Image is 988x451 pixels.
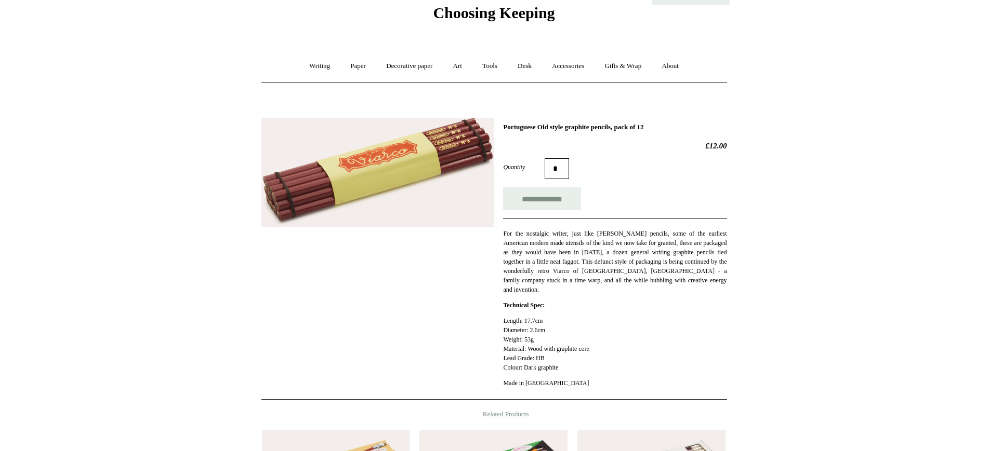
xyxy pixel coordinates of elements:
p: Made in [GEOGRAPHIC_DATA] [503,378,727,388]
strong: Technical Spec: [503,302,545,309]
h1: Portuguese Old style graphite pencils, pack of 12 [503,123,727,131]
label: Quantity [503,162,545,172]
a: Gifts & Wrap [595,52,651,80]
a: Choosing Keeping [433,12,555,20]
a: Desk [508,52,541,80]
p: For the nostalgic writer, just like [PERSON_NAME] pencils, some of the earliest American modern m... [503,229,727,294]
a: About [652,52,688,80]
a: Paper [341,52,375,80]
p: Length: 17.7cm Diameter: 2.6cm Weight: 53g Material: Wood with graphite core Lead Grade: HB Colou... [503,316,727,372]
a: Tools [473,52,507,80]
h2: £12.00 [503,141,727,151]
a: Accessories [543,52,594,80]
h4: Related Products [234,410,754,418]
img: Portuguese Old style graphite pencils, pack of 12 [261,118,494,227]
a: Art [444,52,471,80]
a: Writing [300,52,339,80]
span: Choosing Keeping [433,4,555,21]
a: Decorative paper [377,52,442,80]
